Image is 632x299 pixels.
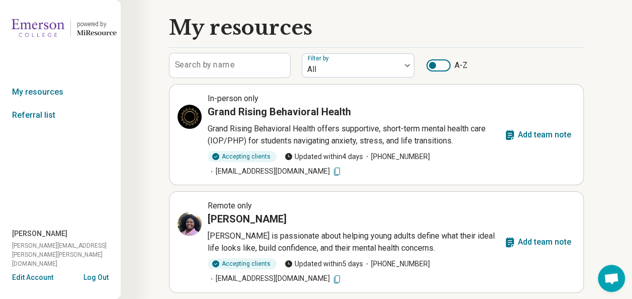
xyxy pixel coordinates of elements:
span: [EMAIL_ADDRESS][DOMAIN_NAME] [208,166,342,177]
span: In-person only [208,94,258,103]
button: Edit Account [12,272,53,283]
div: powered by [77,20,117,29]
button: Log Out [83,272,109,280]
label: Filter by [308,55,331,62]
h1: My resources [169,16,312,39]
span: [EMAIL_ADDRESS][DOMAIN_NAME] [208,273,342,284]
p: Grand Rising Behavioral Health offers supportive, short-term mental health care (IOP/PHP) for stu... [208,123,500,147]
h3: [PERSON_NAME] [208,212,287,226]
label: A-Z [426,59,468,71]
span: Updated within 4 days [285,152,363,162]
label: Search by name [175,61,235,69]
span: Updated within 5 days [285,259,363,269]
span: [PERSON_NAME][EMAIL_ADDRESS][PERSON_NAME][PERSON_NAME][DOMAIN_NAME] [12,241,121,268]
p: [PERSON_NAME] is passionate about helping young adults define what their ideal life looks like, b... [208,230,500,254]
span: [PHONE_NUMBER] [363,259,430,269]
button: Add team note [500,230,575,254]
button: Add team note [500,123,575,147]
h3: Grand Rising Behavioral Health [208,105,351,119]
span: [PHONE_NUMBER] [363,152,430,162]
span: [PERSON_NAME] [12,229,67,239]
a: Emerson Collegepowered by [4,16,117,40]
a: Open chat [598,265,625,292]
span: Remote only [208,201,252,210]
img: Emerson College [12,16,64,40]
div: Accepting clients [208,258,277,269]
div: Accepting clients [208,151,277,162]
